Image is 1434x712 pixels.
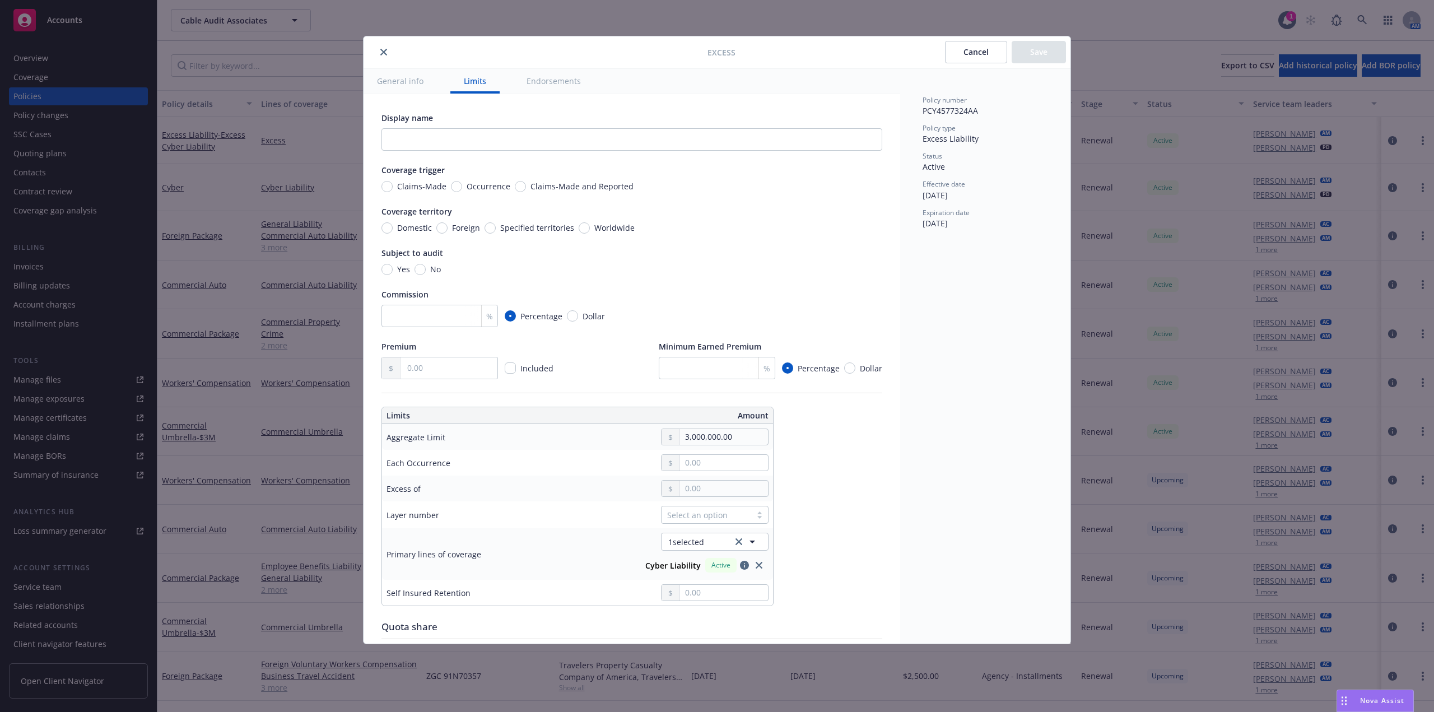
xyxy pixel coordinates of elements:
[923,133,979,144] span: Excess Liability
[798,362,840,374] span: Percentage
[397,180,446,192] span: Claims-Made
[381,181,393,192] input: Claims-Made
[1337,690,1414,712] button: Nova Assist
[387,509,439,521] div: Layer number
[520,363,553,374] span: Included
[945,41,1007,63] button: Cancel
[381,113,433,123] span: Display name
[923,218,948,229] span: [DATE]
[923,190,948,201] span: [DATE]
[923,123,956,133] span: Policy type
[707,46,735,58] span: Excess
[923,151,942,161] span: Status
[710,560,732,570] span: Active
[505,310,516,322] input: Percentage
[381,289,429,300] span: Commission
[436,222,448,234] input: Foreign
[381,620,882,634] div: Quota share
[401,357,497,379] input: 0.00
[387,457,450,469] div: Each Occurrence
[451,181,462,192] input: Occurrence
[923,208,970,217] span: Expiration date
[381,264,393,275] input: Yes
[381,248,443,258] span: Subject to audit
[680,585,768,601] input: 0.00
[397,263,410,275] span: Yes
[923,179,965,189] span: Effective date
[485,222,496,234] input: Specified territories
[1360,696,1404,705] span: Nova Assist
[397,222,432,234] span: Domestic
[430,263,441,275] span: No
[844,362,855,374] input: Dollar
[381,222,393,234] input: Domestic
[594,222,635,234] span: Worldwide
[782,362,793,374] input: Percentage
[581,407,773,424] th: Amount
[381,341,416,352] span: Premium
[661,533,769,551] button: 1selectedclear selection
[567,310,578,322] input: Dollar
[732,535,746,548] a: clear selection
[486,310,493,322] span: %
[659,341,761,352] span: Minimum Earned Premium
[381,165,445,175] span: Coverage trigger
[450,68,500,94] button: Limits
[381,206,452,217] span: Coverage territory
[520,310,562,322] span: Percentage
[530,180,634,192] span: Claims-Made and Reported
[452,222,480,234] span: Foreign
[680,481,768,496] input: 0.00
[752,559,766,572] a: close
[467,180,510,192] span: Occurrence
[500,222,574,234] span: Specified territories
[763,362,770,374] span: %
[387,587,471,599] div: Self Insured Retention
[377,45,390,59] button: close
[668,536,704,548] span: 1 selected
[923,105,978,116] span: PCY4577324AA
[667,509,746,521] div: Select an option
[515,181,526,192] input: Claims-Made and Reported
[387,431,445,443] div: Aggregate Limit
[923,161,945,172] span: Active
[387,483,421,495] div: Excess of
[364,68,437,94] button: General info
[579,222,590,234] input: Worldwide
[680,455,768,471] input: 0.00
[583,310,605,322] span: Dollar
[1337,690,1351,711] div: Drag to move
[382,407,538,424] th: Limits
[513,68,594,94] button: Endorsements
[387,548,481,560] div: Primary lines of coverage
[415,264,426,275] input: No
[680,429,768,445] input: 0.00
[860,362,882,374] span: Dollar
[923,95,967,105] span: Policy number
[645,560,701,571] strong: Cyber Liability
